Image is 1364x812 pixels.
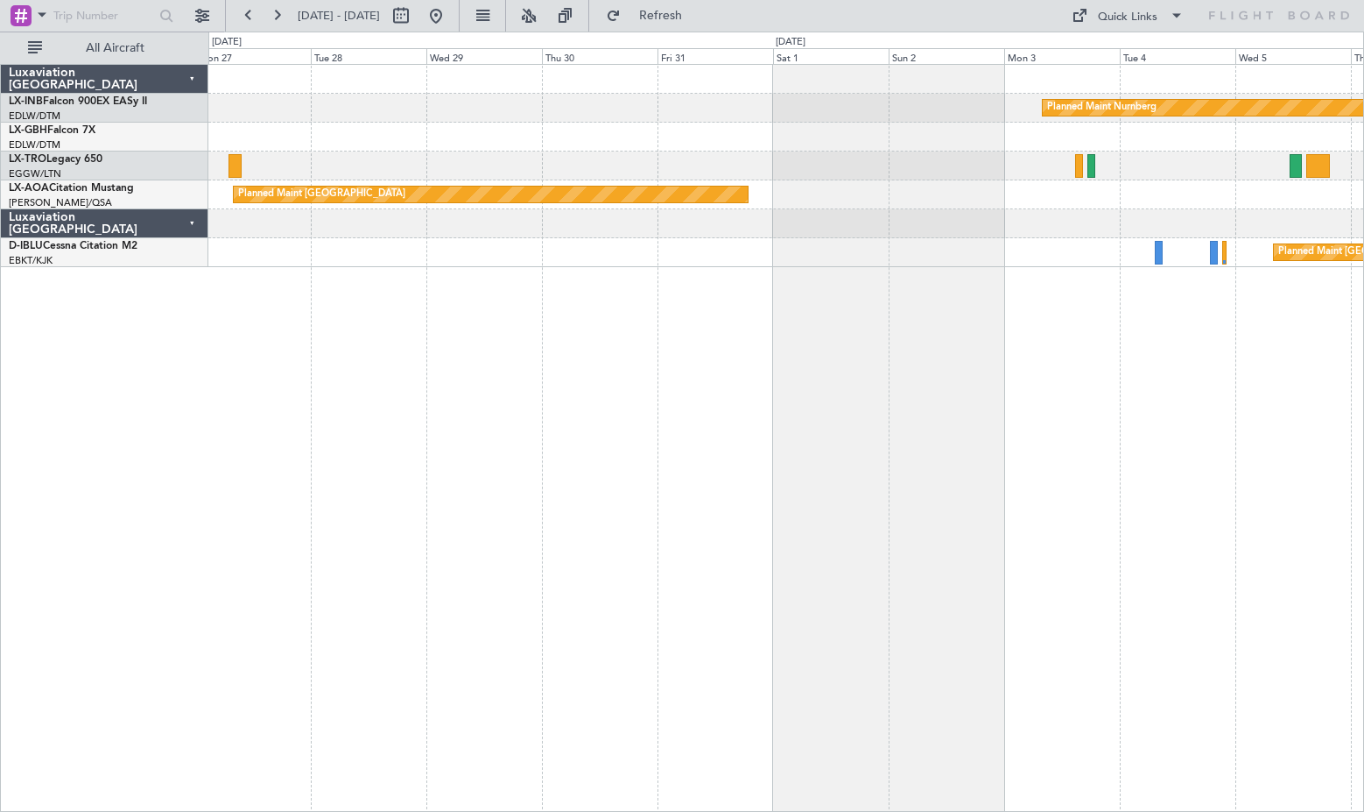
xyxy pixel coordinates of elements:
span: Refresh [624,10,698,22]
div: Wed 29 [426,48,542,64]
div: Mon 27 [195,48,311,64]
div: Quick Links [1098,9,1157,26]
div: Mon 3 [1004,48,1120,64]
button: All Aircraft [19,34,190,62]
span: LX-INB [9,96,43,107]
a: LX-INBFalcon 900EX EASy II [9,96,147,107]
a: EBKT/KJK [9,254,53,267]
div: Tue 28 [311,48,426,64]
a: LX-AOACitation Mustang [9,183,134,194]
a: LX-TROLegacy 650 [9,154,102,165]
span: All Aircraft [46,42,185,54]
div: Tue 4 [1120,48,1235,64]
a: EGGW/LTN [9,167,61,180]
a: LX-GBHFalcon 7X [9,125,95,136]
span: LX-TRO [9,154,46,165]
div: Sat 1 [773,48,889,64]
input: Trip Number [53,3,154,29]
button: Quick Links [1063,2,1192,30]
div: Sun 2 [889,48,1004,64]
span: [DATE] - [DATE] [298,8,380,24]
div: Wed 5 [1235,48,1351,64]
a: [PERSON_NAME]/QSA [9,196,112,209]
div: Planned Maint Nurnberg [1047,95,1157,121]
div: Planned Maint [GEOGRAPHIC_DATA] [238,181,405,208]
span: D-IBLU [9,241,43,251]
a: EDLW/DTM [9,138,60,152]
div: Thu 30 [542,48,657,64]
span: LX-AOA [9,183,49,194]
div: Fri 31 [657,48,773,64]
div: [DATE] [776,35,805,50]
a: EDLW/DTM [9,109,60,123]
button: Refresh [598,2,703,30]
span: LX-GBH [9,125,47,136]
div: [DATE] [212,35,242,50]
a: D-IBLUCessna Citation M2 [9,241,137,251]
